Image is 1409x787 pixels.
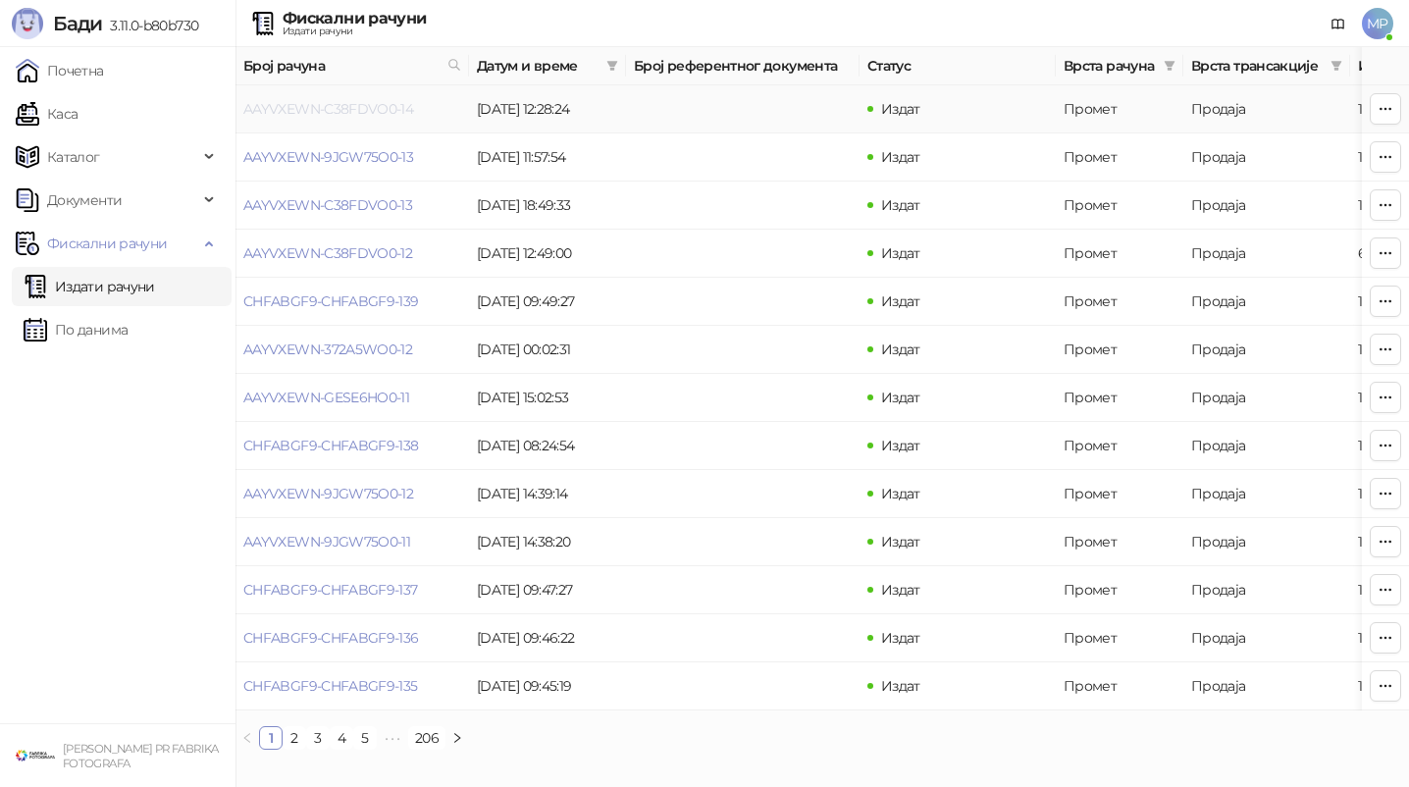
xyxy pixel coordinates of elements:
[243,292,419,310] a: CHFABGF9-CHFABGF9-139
[1164,60,1175,72] span: filter
[1056,566,1183,614] td: Промет
[235,230,469,278] td: AAYVXEWN-C38FDVO0-12
[469,326,626,374] td: [DATE] 00:02:31
[243,148,413,166] a: AAYVXEWN-9JGW75O0-13
[1056,470,1183,518] td: Промет
[469,85,626,133] td: [DATE] 12:28:24
[881,437,920,454] span: Издат
[1183,326,1350,374] td: Продаја
[1056,47,1183,85] th: Врста рачуна
[102,17,198,34] span: 3.11.0-b80b730
[469,614,626,662] td: [DATE] 09:46:22
[243,196,412,214] a: AAYVXEWN-C38FDVO0-13
[469,182,626,230] td: [DATE] 18:49:33
[354,727,376,749] a: 5
[445,726,469,750] li: Следећа страна
[1183,662,1350,710] td: Продаја
[1327,51,1346,80] span: filter
[1183,566,1350,614] td: Продаја
[243,389,409,406] a: AAYVXEWN-GESE6HO0-11
[1323,8,1354,39] a: Документација
[47,181,122,220] span: Документи
[283,26,426,36] div: Издати рачуни
[235,47,469,85] th: Број рачуна
[469,374,626,422] td: [DATE] 15:02:53
[243,485,413,502] a: AAYVXEWN-9JGW75O0-12
[881,100,920,118] span: Издат
[1183,374,1350,422] td: Продаја
[235,85,469,133] td: AAYVXEWN-C38FDVO0-14
[235,422,469,470] td: CHFABGF9-CHFABGF9-138
[881,485,920,502] span: Издат
[283,726,306,750] li: 2
[53,12,102,35] span: Бади
[235,470,469,518] td: AAYVXEWN-9JGW75O0-12
[1056,518,1183,566] td: Промет
[47,224,167,263] span: Фискални рачуни
[1056,662,1183,710] td: Промет
[1183,470,1350,518] td: Продаја
[377,726,408,750] span: •••
[243,581,418,599] a: CHFABGF9-CHFABGF9-137
[243,100,413,118] a: AAYVXEWN-C38FDVO0-14
[881,581,920,599] span: Издат
[235,726,259,750] li: Претходна страна
[235,662,469,710] td: CHFABGF9-CHFABGF9-135
[881,148,920,166] span: Издат
[881,196,920,214] span: Издат
[235,326,469,374] td: AAYVXEWN-372A5WO0-12
[1064,55,1156,77] span: Врста рачуна
[306,726,330,750] li: 3
[1183,85,1350,133] td: Продаја
[469,662,626,710] td: [DATE] 09:45:19
[1056,326,1183,374] td: Промет
[235,518,469,566] td: AAYVXEWN-9JGW75O0-11
[602,51,622,80] span: filter
[606,60,618,72] span: filter
[881,533,920,551] span: Издат
[243,533,410,551] a: AAYVXEWN-9JGW75O0-11
[235,374,469,422] td: AAYVXEWN-GESE6HO0-11
[1056,182,1183,230] td: Промет
[47,137,100,177] span: Каталог
[307,727,329,749] a: 3
[1056,374,1183,422] td: Промет
[1183,518,1350,566] td: Продаја
[1183,133,1350,182] td: Продаја
[469,133,626,182] td: [DATE] 11:57:54
[243,677,418,695] a: CHFABGF9-CHFABGF9-135
[1056,278,1183,326] td: Промет
[283,11,426,26] div: Фискални рачуни
[243,437,419,454] a: CHFABGF9-CHFABGF9-138
[469,422,626,470] td: [DATE] 08:24:54
[1331,60,1342,72] span: filter
[243,55,440,77] span: Број рачуна
[860,47,1056,85] th: Статус
[408,726,445,750] li: 206
[243,341,412,358] a: AAYVXEWN-372A5WO0-12
[1191,55,1323,77] span: Врста трансакције
[1056,422,1183,470] td: Промет
[881,292,920,310] span: Издат
[1183,278,1350,326] td: Продаја
[1183,230,1350,278] td: Продаја
[63,742,219,770] small: [PERSON_NAME] PR FABRIKA FOTOGRAFA
[331,727,352,749] a: 4
[409,727,444,749] a: 206
[469,278,626,326] td: [DATE] 09:49:27
[1362,8,1393,39] span: MP
[1056,230,1183,278] td: Промет
[469,230,626,278] td: [DATE] 12:49:00
[235,566,469,614] td: CHFABGF9-CHFABGF9-137
[243,244,412,262] a: AAYVXEWN-C38FDVO0-12
[284,727,305,749] a: 2
[259,726,283,750] li: 1
[1183,182,1350,230] td: Продаја
[16,51,104,90] a: Почетна
[626,47,860,85] th: Број референтног документа
[477,55,599,77] span: Датум и време
[235,278,469,326] td: CHFABGF9-CHFABGF9-139
[16,94,78,133] a: Каса
[235,133,469,182] td: AAYVXEWN-9JGW75O0-13
[1056,614,1183,662] td: Промет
